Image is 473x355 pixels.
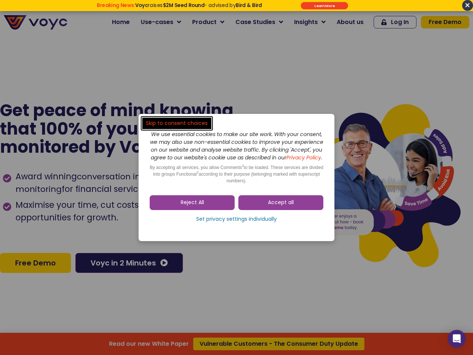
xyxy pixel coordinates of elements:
a: Accept all [238,195,323,210]
span: By accepting all services, you allow Comments to be loaded. These services are divided into group... [150,165,323,183]
a: Reject All [150,195,235,210]
a: Set privacy settings individually [150,214,323,225]
a: Skip to consent choices [142,118,211,129]
span: Phone [96,30,115,38]
span: Reject All [181,199,204,206]
i: We use essential cookies to make our site work. With your consent, we may also use non-essential ... [150,131,323,161]
span: Job title [96,60,121,68]
sup: 2 [197,170,198,174]
span: Accept all [268,199,294,206]
sup: 2 [242,164,244,168]
a: Privacy Policy [286,154,321,161]
span: Set privacy settings individually [196,216,277,223]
